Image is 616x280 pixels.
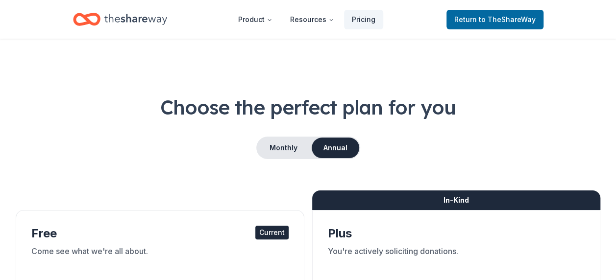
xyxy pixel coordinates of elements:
[328,245,585,273] div: You're actively soliciting donations.
[257,138,310,158] button: Monthly
[282,10,342,29] button: Resources
[16,93,600,121] h1: Choose the perfect plan for you
[230,8,383,31] nav: Main
[312,138,359,158] button: Annual
[446,10,543,29] a: Returnto TheShareWay
[328,226,585,241] div: Plus
[230,10,280,29] button: Product
[31,226,289,241] div: Free
[255,226,289,239] div: Current
[31,245,289,273] div: Come see what we're all about.
[344,10,383,29] a: Pricing
[73,8,167,31] a: Home
[454,14,536,25] span: Return
[312,190,601,210] div: In-Kind
[479,15,536,23] span: to TheShareWay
